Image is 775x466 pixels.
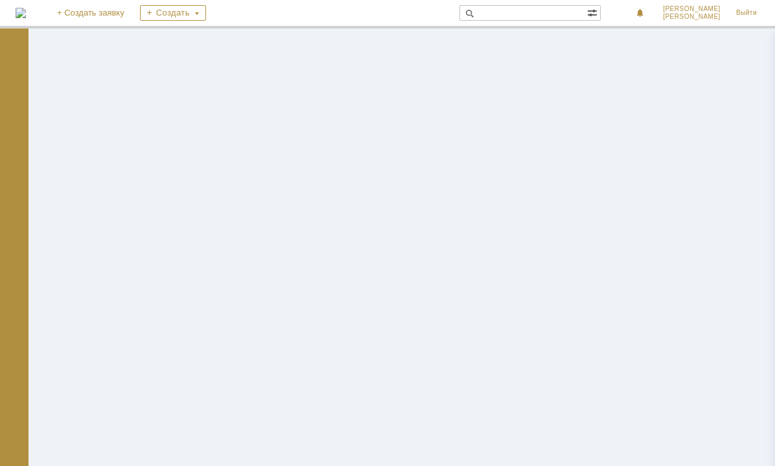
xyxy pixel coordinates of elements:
span: [PERSON_NAME] [663,5,721,13]
div: Создать [140,5,206,21]
img: logo [16,8,26,18]
span: Расширенный поиск [587,6,600,18]
a: Перейти на домашнюю страницу [16,8,26,18]
span: [PERSON_NAME] [663,13,721,21]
